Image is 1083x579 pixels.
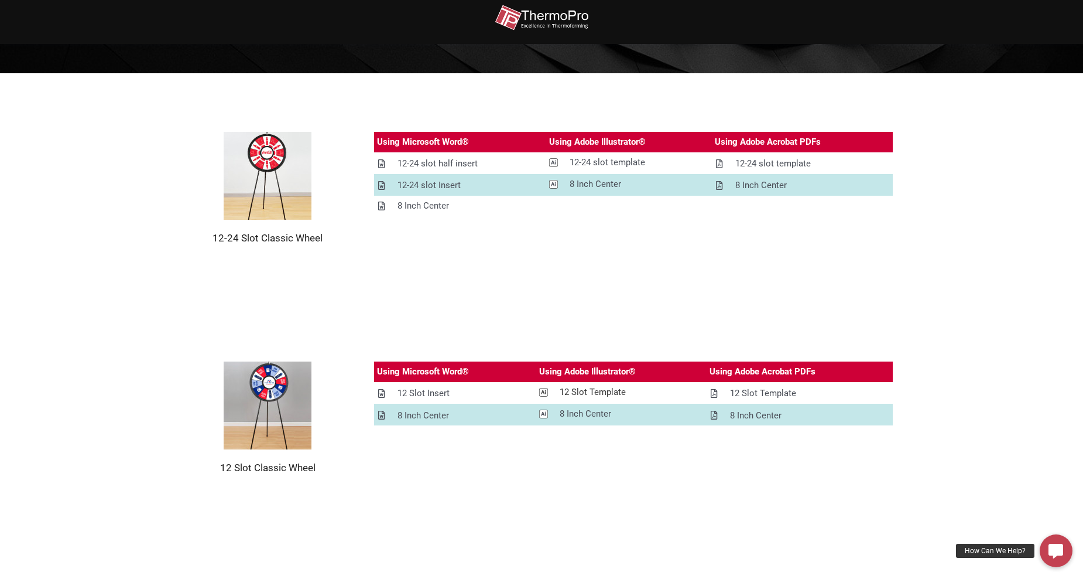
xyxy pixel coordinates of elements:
div: Using Adobe Acrobat PDFs [715,135,821,149]
div: 8 Inch Center [397,199,449,213]
div: 12 Slot Insert [397,386,450,401]
a: 12 Slot Template [536,382,707,403]
div: Using Microsoft Word® [377,365,469,379]
div: 12 Slot Template [560,385,626,400]
h2: 12 Slot Classic Wheel [190,461,345,474]
a: 8 Inch Center [546,174,712,195]
div: Using Adobe Illustrator® [549,135,646,149]
a: 8 Inch Center [374,406,536,426]
div: Using Adobe Illustrator® [539,365,636,379]
div: 8 Inch Center [735,178,787,193]
h2: 12-24 Slot Classic Wheel [190,231,345,244]
div: 8 Inch Center [730,408,782,423]
div: 12-24 slot Insert [397,178,461,193]
div: 8 Inch Center [560,407,611,421]
div: Using Adobe Acrobat PDFs [710,365,815,379]
img: thermopro-logo-non-iso [495,5,588,31]
a: How Can We Help? [1040,534,1072,567]
div: 8 Inch Center [570,177,621,192]
a: 12-24 slot half insert [374,154,546,174]
a: 8 Inch Center [707,406,892,426]
div: 8 Inch Center [397,408,449,423]
a: 8 Inch Center [374,196,546,216]
a: 12-24 slot template [712,154,893,174]
div: 12-24 slot half insert [397,156,478,171]
a: 12-24 slot Insert [374,175,546,196]
div: How Can We Help? [956,544,1034,558]
a: 8 Inch Center [536,404,707,424]
a: 8 Inch Center [712,175,893,196]
a: 12-24 slot template [546,152,712,173]
div: Using Microsoft Word® [377,135,469,149]
a: 12 Slot Insert [374,383,536,404]
div: 12-24 slot template [735,156,811,171]
div: 12-24 slot template [570,155,645,170]
a: 12 Slot Template [707,383,892,404]
div: 12 Slot Template [730,386,796,401]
